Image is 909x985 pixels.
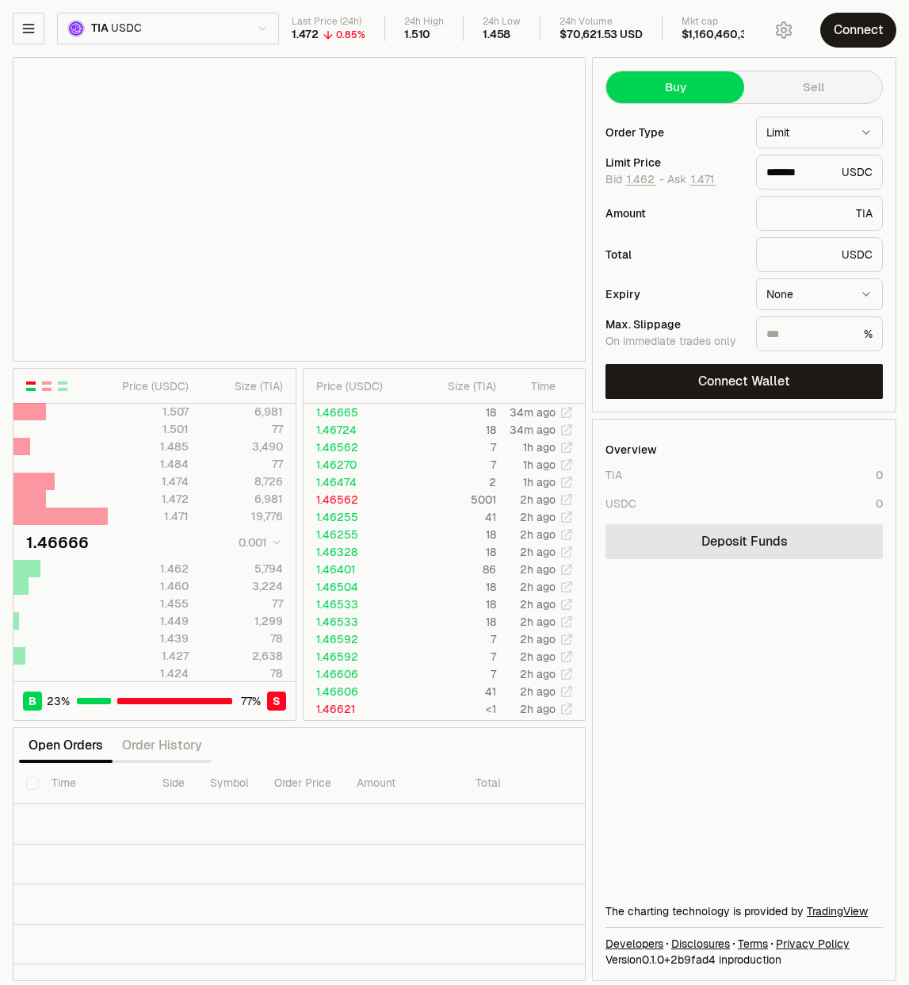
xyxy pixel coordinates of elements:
[606,71,744,103] button: Buy
[109,456,189,472] div: 1.484
[304,404,413,421] td: 1.46665
[510,423,556,437] time: 34m ago
[304,630,413,648] td: 1.46592
[241,693,261,709] span: 77 %
[304,665,413,683] td: 1.46606
[197,763,262,804] th: Symbol
[876,467,883,483] div: 0
[202,473,283,489] div: 8,726
[605,364,883,399] button: Connect Wallet
[202,561,283,577] div: 5,794
[520,702,556,716] time: 2h ago
[109,473,189,489] div: 1.474
[109,439,189,454] div: 1.485
[682,28,787,42] div: $1,160,460,308 USD
[109,630,189,646] div: 1.439
[304,700,413,718] td: 1.46621
[520,684,556,699] time: 2h ago
[412,439,497,456] td: 7
[756,316,883,351] div: %
[689,173,716,186] button: 1.471
[412,561,497,578] td: 86
[483,28,510,42] div: 1.458
[150,763,197,804] th: Side
[202,404,283,420] div: 6,981
[202,648,283,664] div: 2,638
[738,936,768,952] a: Terms
[262,763,344,804] th: Order Price
[113,730,212,761] button: Order History
[412,648,497,665] td: 7
[520,667,556,681] time: 2h ago
[202,439,283,454] div: 3,490
[605,467,622,483] div: TIA
[304,439,413,456] td: 1.46562
[605,173,664,187] span: Bid -
[520,545,556,559] time: 2h ago
[412,630,497,648] td: 7
[520,719,556,734] time: 2h ago
[292,28,319,42] div: 1.472
[605,157,743,168] div: Limit Price
[304,683,413,700] td: 1.46606
[605,249,743,260] div: Total
[671,936,730,952] a: Disclosures
[292,16,365,28] div: Last Price (24h)
[304,543,413,561] td: 1.46328
[412,596,497,613] td: 18
[304,561,413,578] td: 1.46401
[304,648,413,665] td: 1.46592
[520,615,556,629] time: 2h ago
[109,561,189,577] div: 1.462
[605,289,743,300] div: Expiry
[412,718,497,735] td: 18
[605,335,743,349] div: On immediate trades only
[109,508,189,524] div: 1.471
[412,404,497,421] td: 18
[412,700,497,718] td: <1
[412,683,497,700] td: 41
[756,237,883,272] div: USDC
[876,496,883,512] div: 0
[56,380,69,393] button: Show Buy Orders Only
[412,508,497,526] td: 41
[523,475,556,489] time: 1h ago
[29,693,36,709] span: B
[625,173,656,186] button: 1.462
[520,580,556,594] time: 2h ago
[605,127,743,138] div: Order Type
[605,442,657,458] div: Overview
[19,730,113,761] button: Open Orders
[109,378,189,394] div: Price ( USDC )
[560,28,642,42] div: $70,621.53 USD
[109,421,189,437] div: 1.501
[605,319,743,330] div: Max. Slippage
[109,596,189,611] div: 1.455
[520,527,556,542] time: 2h ago
[412,578,497,596] td: 18
[520,597,556,611] time: 2h ago
[605,208,743,219] div: Amount
[304,421,413,439] td: 1.46724
[109,578,189,594] div: 1.460
[304,526,413,543] td: 1.46255
[202,596,283,611] div: 77
[202,456,283,472] div: 77
[336,29,365,41] div: 0.85%
[605,936,663,952] a: Developers
[582,763,636,804] th: Value
[26,777,39,790] button: Select all
[202,665,283,681] div: 78
[412,473,497,491] td: 2
[109,648,189,664] div: 1.427
[109,404,189,420] div: 1.507
[202,378,283,394] div: Size ( TIA )
[69,21,83,36] img: TIA Logo
[483,16,521,28] div: 24h Low
[463,763,582,804] th: Total
[520,562,556,577] time: 2h ago
[412,456,497,473] td: 7
[520,632,556,646] time: 2h ago
[109,491,189,507] div: 1.472
[26,531,89,554] div: 1.46666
